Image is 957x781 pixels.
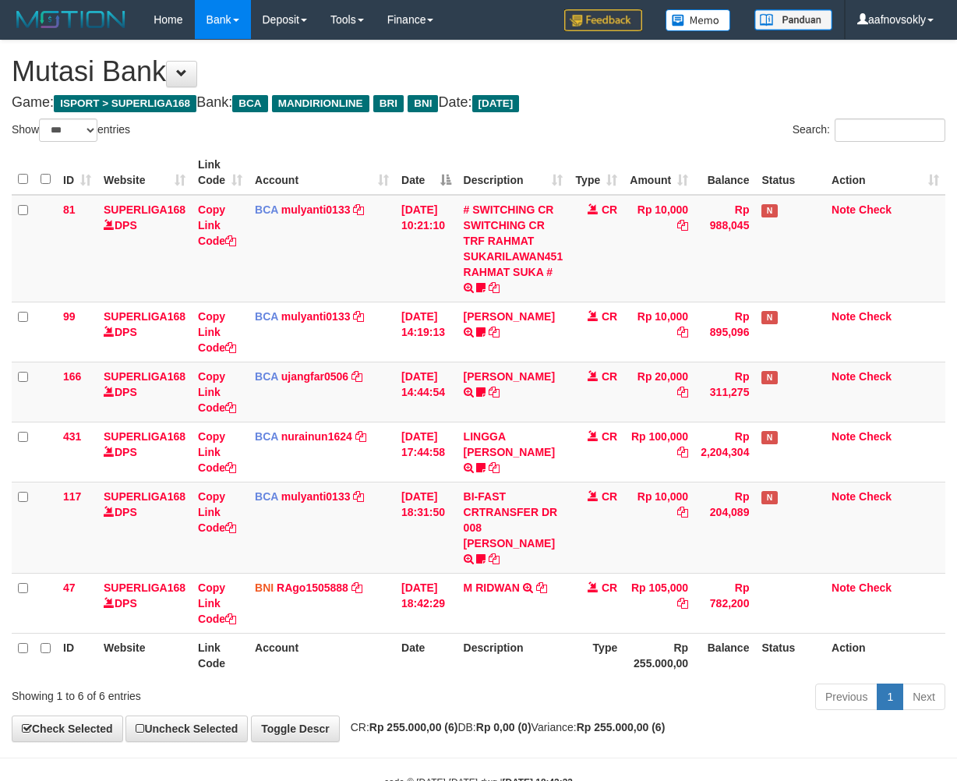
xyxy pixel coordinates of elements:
[832,310,856,323] a: Note
[355,430,366,443] a: Copy nurainun1624 to clipboard
[97,482,192,573] td: DPS
[353,310,364,323] a: Copy mulyanti0133 to clipboard
[373,95,404,112] span: BRI
[255,581,274,594] span: BNI
[761,311,777,324] span: Has Note
[408,95,438,112] span: BNI
[277,581,348,594] a: RAgo1505888
[57,150,97,195] th: ID: activate to sort column ascending
[54,95,196,112] span: ISPORT > SUPERLIGA168
[602,581,617,594] span: CR
[677,219,688,231] a: Copy Rp 10,000 to clipboard
[464,430,555,458] a: LINGGA [PERSON_NAME]
[104,430,185,443] a: SUPERLIGA168
[623,195,694,302] td: Rp 10,000
[489,326,500,338] a: Copy MUHAMMAD REZA to clipboard
[694,422,755,482] td: Rp 2,204,304
[832,490,856,503] a: Note
[761,491,777,504] span: Has Note
[198,310,236,354] a: Copy Link Code
[755,633,825,677] th: Status
[104,310,185,323] a: SUPERLIGA168
[489,553,500,565] a: Copy BI-FAST CRTRANSFER DR 008 KHAIRUL ASNI to clipboard
[353,490,364,503] a: Copy mulyanti0133 to clipboard
[623,150,694,195] th: Amount: activate to sort column ascending
[251,716,340,742] a: Toggle Descr
[12,716,123,742] a: Check Selected
[63,490,81,503] span: 117
[602,430,617,443] span: CR
[97,633,192,677] th: Website
[232,95,267,112] span: BCA
[104,581,185,594] a: SUPERLIGA168
[395,195,457,302] td: [DATE] 10:21:10
[457,150,570,195] th: Description: activate to sort column ascending
[832,581,856,594] a: Note
[761,371,777,384] span: Has Note
[694,633,755,677] th: Balance
[395,302,457,362] td: [DATE] 14:19:13
[39,118,97,142] select: Showentries
[457,482,570,573] td: BI-FAST CRTRANSFER DR 008 [PERSON_NAME]
[249,633,395,677] th: Account
[569,150,623,195] th: Type: activate to sort column ascending
[57,633,97,677] th: ID
[198,430,236,474] a: Copy Link Code
[859,430,892,443] a: Check
[623,302,694,362] td: Rp 10,000
[602,310,617,323] span: CR
[353,203,364,216] a: Copy mulyanti0133 to clipboard
[255,370,278,383] span: BCA
[395,573,457,633] td: [DATE] 18:42:29
[63,310,76,323] span: 99
[97,195,192,302] td: DPS
[192,150,249,195] th: Link Code: activate to sort column ascending
[97,422,192,482] td: DPS
[602,370,617,383] span: CR
[255,430,278,443] span: BCA
[12,682,387,704] div: Showing 1 to 6 of 6 entries
[577,721,666,733] strong: Rp 255.000,00 (6)
[281,310,351,323] a: mulyanti0133
[249,150,395,195] th: Account: activate to sort column ascending
[104,370,185,383] a: SUPERLIGA168
[623,422,694,482] td: Rp 100,000
[694,150,755,195] th: Balance
[694,195,755,302] td: Rp 988,045
[489,461,500,474] a: Copy LINGGA ADITYA PRAT to clipboard
[832,370,856,383] a: Note
[395,482,457,573] td: [DATE] 18:31:50
[623,633,694,677] th: Rp 255.000,00
[602,490,617,503] span: CR
[859,203,892,216] a: Check
[825,633,945,677] th: Action
[832,430,856,443] a: Note
[877,684,903,710] a: 1
[272,95,369,112] span: MANDIRIONLINE
[198,370,236,414] a: Copy Link Code
[677,506,688,518] a: Copy Rp 10,000 to clipboard
[859,310,892,323] a: Check
[835,118,945,142] input: Search:
[12,118,130,142] label: Show entries
[63,203,76,216] span: 81
[694,573,755,633] td: Rp 782,200
[761,204,777,217] span: Has Note
[192,633,249,677] th: Link Code
[464,310,555,323] a: [PERSON_NAME]
[104,490,185,503] a: SUPERLIGA168
[694,482,755,573] td: Rp 204,089
[281,490,351,503] a: mulyanti0133
[464,203,563,278] a: # SWITCHING CR SWITCHING CR TRF RAHMAT SUKARILAWAN451 RAHMAT SUKA #
[97,573,192,633] td: DPS
[395,422,457,482] td: [DATE] 17:44:58
[793,118,945,142] label: Search:
[694,302,755,362] td: Rp 895,096
[281,203,351,216] a: mulyanti0133
[489,281,500,294] a: Copy # SWITCHING CR SWITCHING CR TRF RAHMAT SUKARILAWAN451 RAHMAT SUKA # to clipboard
[63,430,81,443] span: 431
[755,150,825,195] th: Status
[255,310,278,323] span: BCA
[859,581,892,594] a: Check
[255,490,278,503] span: BCA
